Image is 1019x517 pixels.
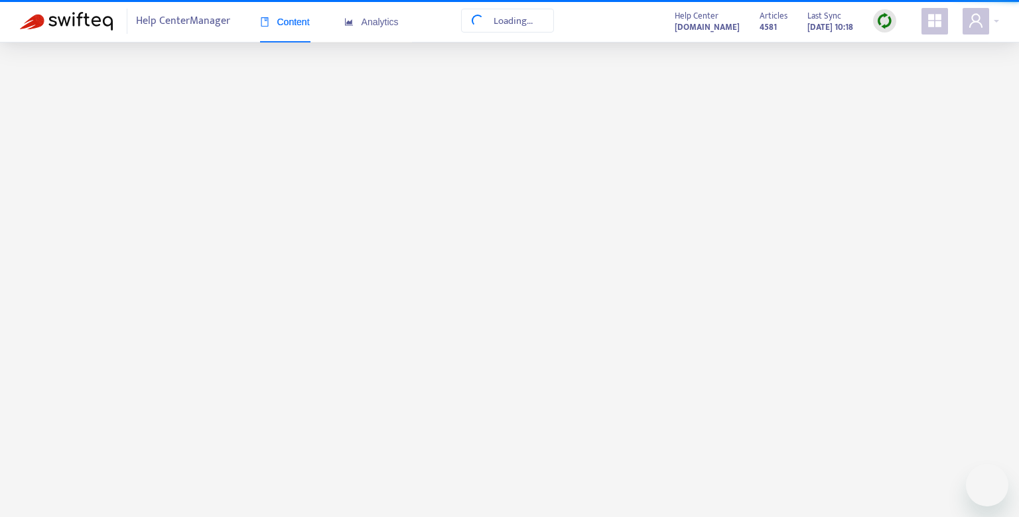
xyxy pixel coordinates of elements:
[344,17,354,27] span: area-chart
[20,12,113,31] img: Swifteq
[344,17,399,27] span: Analytics
[260,17,310,27] span: Content
[876,13,893,29] img: sync.dc5367851b00ba804db3.png
[807,9,841,23] span: Last Sync
[966,464,1008,506] iframe: Button to launch messaging window
[968,13,984,29] span: user
[675,9,718,23] span: Help Center
[136,9,230,34] span: Help Center Manager
[760,9,787,23] span: Articles
[260,17,269,27] span: book
[760,20,777,35] strong: 4581
[927,13,943,29] span: appstore
[807,20,853,35] strong: [DATE] 10:18
[675,20,740,35] strong: [DOMAIN_NAME]
[675,19,740,35] a: [DOMAIN_NAME]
